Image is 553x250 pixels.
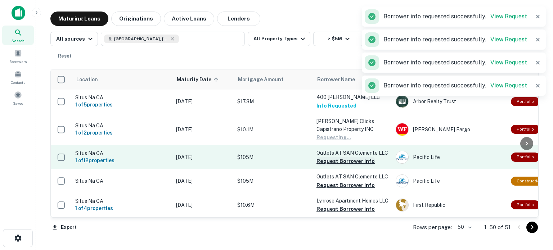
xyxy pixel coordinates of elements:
button: Active Loans [164,12,214,26]
button: Lenders [217,12,260,26]
a: View Request [490,82,527,89]
a: Borrowers [2,46,34,66]
span: Saved [13,100,23,106]
img: picture [396,151,408,163]
a: Contacts [2,67,34,87]
div: This is a portfolio loan with 4 properties [511,200,540,209]
p: $10.1M [237,126,309,133]
a: View Request [490,36,527,43]
button: Request Borrower Info [316,205,375,213]
th: Borrower Name [313,69,392,90]
img: picture [396,123,408,136]
p: 400 [PERSON_NAME] LLC [316,93,388,101]
p: Situs Na CA [75,178,169,184]
div: Pacific Life [396,151,504,164]
p: Borrower info requested successfully. [383,12,527,21]
th: Maturity Date [172,69,234,90]
span: Contacts [11,79,25,85]
h6: 1 of 4 properties [75,204,169,212]
div: Pacific Life [396,174,504,187]
div: This is a portfolio loan with 5 properties [511,97,540,106]
p: $105M [237,153,309,161]
p: Borrower info requested successfully. [383,58,527,67]
p: Lynrose Apartment Homes LLC [316,197,388,205]
img: picture [396,199,408,211]
button: [GEOGRAPHIC_DATA], [GEOGRAPHIC_DATA], [GEOGRAPHIC_DATA] [101,32,245,46]
img: capitalize-icon.png [12,6,25,20]
button: Originations [111,12,161,26]
p: [DATE] [176,97,230,105]
p: Outlets AT SAN Clemente LLC [316,173,388,181]
button: Request Borrower Info [316,181,375,190]
div: This loan purpose was for construction [511,177,548,186]
div: This is a portfolio loan with 12 properties [511,153,540,162]
div: This is a portfolio loan with 2 properties [511,125,540,134]
a: View Request [490,59,527,66]
button: Reset [53,49,76,63]
p: $17.3M [237,97,309,105]
span: Location [76,75,98,84]
div: 50 [455,222,473,232]
span: Borrowers [9,59,27,64]
div: First Republic [396,199,504,212]
p: Situs Na CA [75,122,169,129]
button: All sources [50,32,98,46]
button: > $5M [313,32,364,46]
div: [PERSON_NAME] Fargo [396,123,504,136]
span: Mortgage Amount [238,75,293,84]
p: Borrower info requested successfully. [383,35,527,44]
p: $105M [237,177,309,185]
a: View Request [490,13,527,20]
p: [PERSON_NAME] Clicks Capistrano Property INC [316,117,388,133]
p: 1–50 of 51 [484,223,511,232]
p: [DATE] [176,201,230,209]
p: Situs Na CA [75,94,169,101]
iframe: Chat Widget [517,192,553,227]
a: Search [2,26,34,45]
span: Borrower Name [317,75,355,84]
p: Situs Na CA [75,198,169,204]
p: $10.6M [237,201,309,209]
img: picture [396,175,408,187]
img: picture [396,95,408,108]
span: [GEOGRAPHIC_DATA], [GEOGRAPHIC_DATA], [GEOGRAPHIC_DATA] [114,36,168,42]
span: Maturity Date [177,75,221,84]
p: [DATE] [176,153,230,161]
p: [DATE] [176,126,230,133]
p: Outlets AT SAN Clemente LLC [316,149,388,157]
th: Location [72,69,172,90]
button: Export [50,222,78,233]
h6: 1 of 5 properties [75,101,169,109]
div: All sources [56,35,95,43]
button: Request Borrower Info [316,157,375,165]
h6: 1 of 2 properties [75,129,169,137]
p: Borrower info requested successfully. [383,81,527,90]
p: [DATE] [176,177,230,185]
h6: 1 of 12 properties [75,156,169,164]
span: Search [12,38,24,44]
a: Saved [2,88,34,108]
div: Arbor Realty Trust [396,95,504,108]
p: Situs Na CA [75,150,169,156]
th: Mortgage Amount [234,69,313,90]
button: Go to next page [526,222,538,233]
button: Info Requested [316,101,356,110]
button: All Property Types [248,32,310,46]
button: Maturing Loans [50,12,108,26]
p: Rows per page: [413,223,452,232]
